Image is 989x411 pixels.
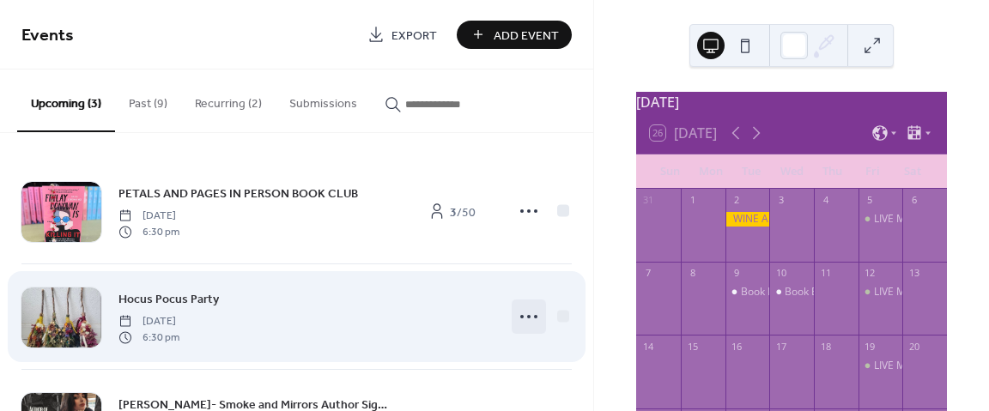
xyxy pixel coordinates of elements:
[907,267,920,280] div: 13
[859,212,903,227] div: LIVE MUSIC
[686,340,699,353] div: 15
[118,289,219,309] a: Hocus Pocus Party
[276,70,371,130] button: Submissions
[450,203,476,221] span: / 50
[731,340,743,353] div: 16
[686,267,699,280] div: 8
[812,154,852,189] div: Thu
[457,21,572,49] button: Add Event
[725,285,770,299] div: Book Bedazzling
[17,70,115,132] button: Upcoming (3)
[21,19,74,52] span: Events
[785,285,864,299] div: Book Bedazzling
[769,285,814,299] div: Book Bedazzling
[864,194,877,207] div: 5
[864,340,877,353] div: 19
[391,27,437,45] span: Export
[774,340,787,353] div: 17
[641,267,654,280] div: 7
[686,194,699,207] div: 1
[115,70,181,130] button: Past (9)
[819,340,832,353] div: 18
[731,154,771,189] div: Tue
[118,185,358,203] span: PETALS AND PAGES IN PERSON BOOK CLUB
[725,212,770,227] div: WINE AND BOOK BOX OF THE MONTH CLUB- tasting and pick up
[409,197,494,226] a: 3/50
[852,154,893,189] div: Fri
[874,212,929,227] div: LIVE MUSIC
[118,209,179,224] span: [DATE]
[118,329,179,345] span: 6:30 pm
[819,194,832,207] div: 4
[907,340,920,353] div: 20
[118,184,358,203] a: PETALS AND PAGES IN PERSON BOOK CLUB
[118,224,179,239] span: 6:30 pm
[636,92,947,112] div: [DATE]
[859,285,903,299] div: LIVE MUSIC
[494,27,559,45] span: Add Event
[181,70,276,130] button: Recurring (2)
[118,291,219,309] span: Hocus Pocus Party
[907,194,920,207] div: 6
[859,359,903,373] div: LIVE MUSIC
[355,21,450,49] a: Export
[864,267,877,280] div: 12
[774,267,787,280] div: 10
[772,154,812,189] div: Wed
[893,154,933,189] div: Sat
[741,285,820,299] div: Book Bedazzling
[819,267,832,280] div: 11
[450,201,457,224] b: 3
[731,194,743,207] div: 2
[874,285,929,299] div: LIVE MUSIC
[731,267,743,280] div: 9
[690,154,731,189] div: Mon
[641,340,654,353] div: 14
[874,359,929,373] div: LIVE MUSIC
[650,154,690,189] div: Sun
[641,194,654,207] div: 31
[774,194,787,207] div: 3
[118,314,179,329] span: [DATE]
